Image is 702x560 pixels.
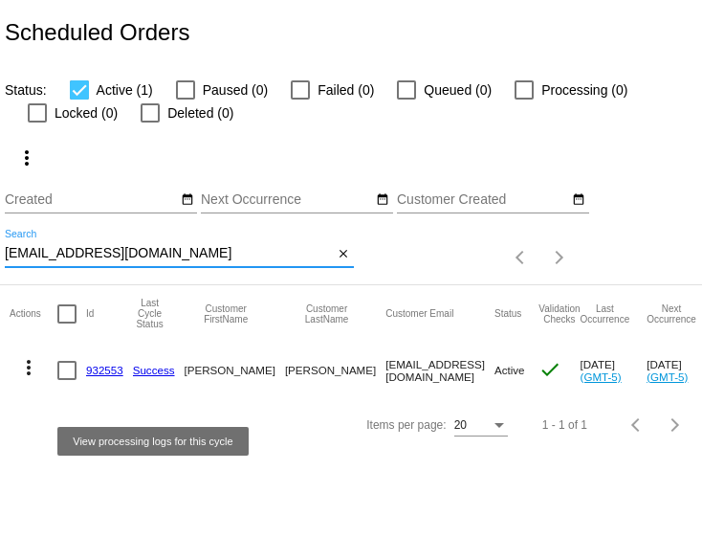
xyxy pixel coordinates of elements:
mat-cell: [DATE] [581,343,647,398]
span: Paused (0) [203,78,268,101]
button: Next page [540,238,579,277]
mat-cell: [PERSON_NAME] [285,343,385,398]
input: Customer Created [397,192,569,208]
mat-header-cell: Validation Checks [538,285,580,343]
mat-cell: [EMAIL_ADDRESS][DOMAIN_NAME] [385,343,494,398]
button: Change sorting for NextOccurrenceUtc [647,303,696,325]
mat-icon: date_range [572,192,585,208]
span: Processing (0) [541,78,627,101]
span: Failed (0) [318,78,374,101]
mat-icon: more_vert [17,356,40,379]
input: Next Occurrence [201,192,373,208]
mat-icon: more_vert [15,146,38,169]
div: 1 - 1 of 1 [542,418,587,432]
mat-select: Items per page: [454,419,508,433]
mat-icon: close [337,247,350,262]
span: Active [494,364,525,376]
span: Locked (0) [55,101,118,124]
mat-header-cell: Actions [10,285,57,343]
button: Previous page [618,406,656,444]
a: (GMT-5) [647,370,688,383]
span: Deleted (0) [167,101,233,124]
mat-cell: [PERSON_NAME] [185,343,285,398]
a: 932553 [86,364,123,376]
button: Clear [334,244,354,264]
button: Next page [656,406,694,444]
mat-icon: date_range [181,192,194,208]
div: Items per page: [366,418,446,432]
button: Change sorting for CustomerEmail [385,308,453,320]
mat-icon: check [538,358,561,381]
span: Status: [5,82,47,98]
button: Change sorting for LastProcessingCycleId [133,298,167,329]
a: Success [133,364,175,376]
span: Queued (0) [424,78,492,101]
mat-icon: date_range [376,192,389,208]
button: Change sorting for Status [494,308,521,320]
button: Change sorting for CustomerLastName [285,303,368,325]
button: Change sorting for Id [86,308,94,320]
button: Change sorting for LastOccurrenceUtc [581,303,630,325]
button: Change sorting for CustomerFirstName [185,303,268,325]
input: Search [5,246,334,261]
input: Created [5,192,177,208]
span: Active (1) [97,78,153,101]
span: 20 [454,418,467,432]
h2: Scheduled Orders [5,19,189,46]
button: Previous page [502,238,540,277]
a: (GMT-5) [581,370,622,383]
